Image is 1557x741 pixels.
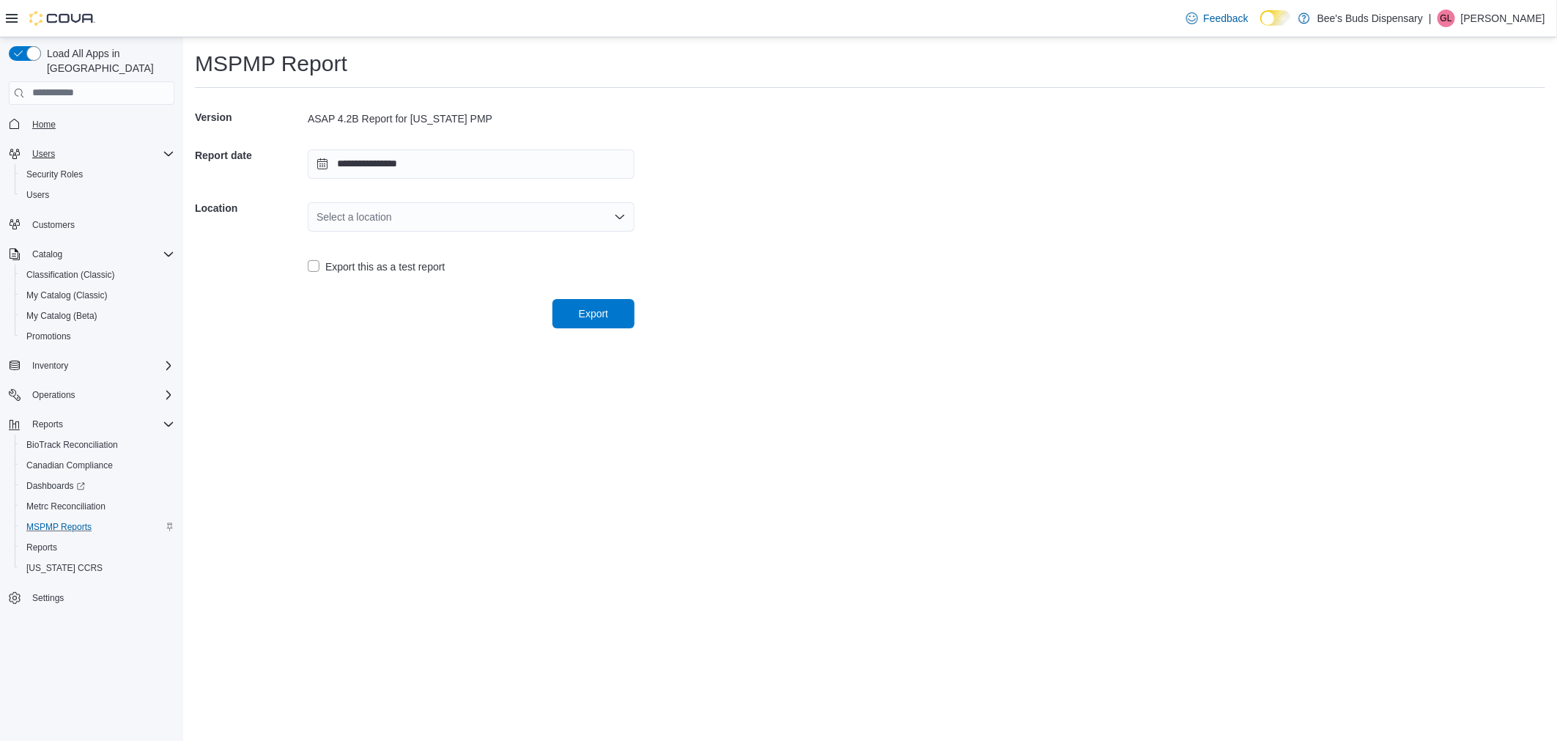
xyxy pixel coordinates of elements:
[9,108,174,647] nav: Complex example
[26,189,49,201] span: Users
[3,114,180,135] button: Home
[195,103,305,132] h5: Version
[3,355,180,376] button: Inventory
[195,193,305,223] h5: Location
[26,386,174,404] span: Operations
[1438,10,1455,27] div: Graham Lamb
[26,115,174,133] span: Home
[21,436,174,454] span: BioTrack Reconciliation
[15,306,180,326] button: My Catalog (Beta)
[21,328,174,345] span: Promotions
[308,150,635,179] input: Press the down key to open a popover containing a calendar.
[195,49,347,78] h1: MSPMP Report
[195,141,305,170] h5: Report date
[1204,11,1249,26] span: Feedback
[21,477,91,495] a: Dashboards
[21,166,89,183] a: Security Roles
[21,559,108,577] a: [US_STATE] CCRS
[15,476,180,496] a: Dashboards
[3,414,180,435] button: Reports
[3,214,180,235] button: Customers
[21,539,174,556] span: Reports
[32,219,75,231] span: Customers
[26,416,69,433] button: Reports
[21,539,63,556] a: Reports
[21,498,174,515] span: Metrc Reconciliation
[26,357,74,375] button: Inventory
[32,592,64,604] span: Settings
[29,11,95,26] img: Cova
[26,116,62,133] a: Home
[21,287,114,304] a: My Catalog (Classic)
[15,558,180,578] button: [US_STATE] CCRS
[32,248,62,260] span: Catalog
[26,357,174,375] span: Inventory
[552,299,635,328] button: Export
[26,589,174,607] span: Settings
[21,186,174,204] span: Users
[3,244,180,265] button: Catalog
[15,455,180,476] button: Canadian Compliance
[579,306,608,321] span: Export
[1317,10,1423,27] p: Bee's Buds Dispensary
[26,246,174,263] span: Catalog
[26,145,61,163] button: Users
[21,436,124,454] a: BioTrack Reconciliation
[21,186,55,204] a: Users
[26,246,68,263] button: Catalog
[1180,4,1254,33] a: Feedback
[26,460,113,471] span: Canadian Compliance
[26,416,174,433] span: Reports
[1260,10,1291,26] input: Dark Mode
[15,164,180,185] button: Security Roles
[308,111,635,126] div: ASAP 4.2B Report for [US_STATE] PMP
[21,498,111,515] a: Metrc Reconciliation
[26,386,81,404] button: Operations
[614,211,626,223] button: Open list of options
[26,521,92,533] span: MSPMP Reports
[21,307,174,325] span: My Catalog (Beta)
[3,587,180,608] button: Settings
[15,537,180,558] button: Reports
[32,419,63,430] span: Reports
[21,457,119,474] a: Canadian Compliance
[26,562,103,574] span: [US_STATE] CCRS
[3,144,180,164] button: Users
[1461,10,1545,27] p: [PERSON_NAME]
[21,307,103,325] a: My Catalog (Beta)
[15,326,180,347] button: Promotions
[21,328,77,345] a: Promotions
[26,145,174,163] span: Users
[32,119,56,130] span: Home
[32,389,75,401] span: Operations
[32,360,68,372] span: Inventory
[15,517,180,537] button: MSPMP Reports
[308,258,445,276] label: Export this as a test report
[1440,10,1452,27] span: GL
[15,435,180,455] button: BioTrack Reconciliation
[26,501,106,512] span: Metrc Reconciliation
[21,287,174,304] span: My Catalog (Classic)
[15,265,180,285] button: Classification (Classic)
[1429,10,1432,27] p: |
[21,166,174,183] span: Security Roles
[317,208,318,226] input: Accessible screen reader label
[26,542,57,553] span: Reports
[26,215,174,234] span: Customers
[41,46,174,75] span: Load All Apps in [GEOGRAPHIC_DATA]
[21,518,174,536] span: MSPMP Reports
[21,559,174,577] span: Washington CCRS
[21,477,174,495] span: Dashboards
[21,518,97,536] a: MSPMP Reports
[21,266,174,284] span: Classification (Classic)
[21,457,174,474] span: Canadian Compliance
[26,269,115,281] span: Classification (Classic)
[26,331,71,342] span: Promotions
[26,169,83,180] span: Security Roles
[15,496,180,517] button: Metrc Reconciliation
[26,216,81,234] a: Customers
[15,285,180,306] button: My Catalog (Classic)
[26,480,85,492] span: Dashboards
[3,385,180,405] button: Operations
[26,439,118,451] span: BioTrack Reconciliation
